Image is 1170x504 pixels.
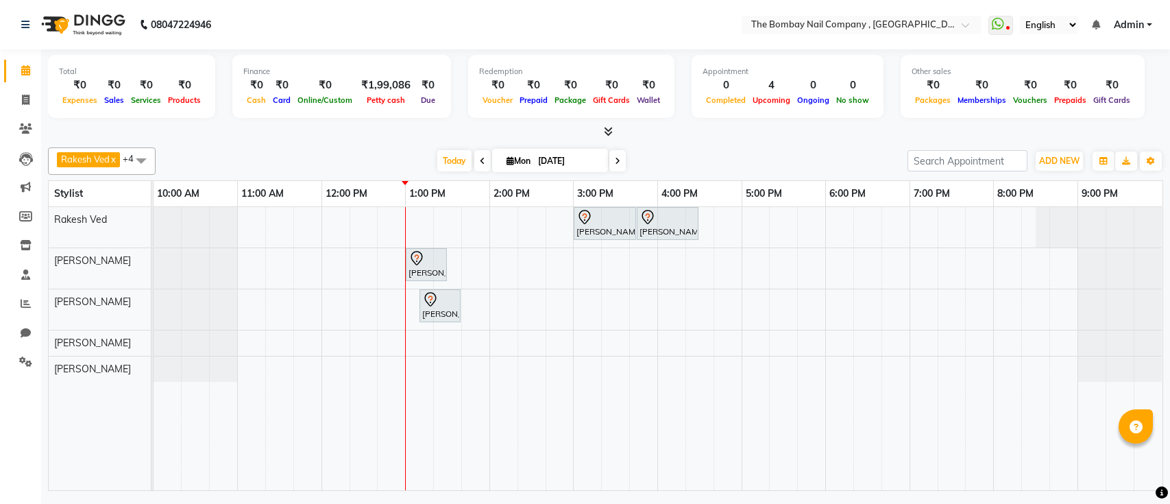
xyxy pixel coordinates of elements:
span: Products [164,95,204,105]
div: ₹0 [294,77,356,93]
div: ₹0 [954,77,1010,93]
a: 1:00 PM [406,184,449,204]
a: 12:00 PM [322,184,371,204]
div: Other sales [912,66,1134,77]
span: [PERSON_NAME] [54,337,131,349]
div: ₹0 [633,77,663,93]
a: x [110,154,116,165]
a: 10:00 AM [154,184,203,204]
span: +4 [123,153,144,164]
div: ₹0 [516,77,551,93]
span: Voucher [479,95,516,105]
div: 0 [833,77,873,93]
span: Expenses [59,95,101,105]
span: Rakesh Ved [61,154,110,165]
span: Gift Cards [589,95,633,105]
span: Petty cash [363,95,409,105]
div: [PERSON_NAME], TK01, 03:00 PM-03:45 PM, Hair Services - SHAMPOO + BLOW DRY [575,209,635,238]
div: [PERSON_NAME], TK02, 01:00 PM-01:30 PM, Gel Polish Application - HANDS GEL POLISH [407,250,446,279]
div: 0 [703,77,749,93]
span: Wallet [633,95,663,105]
div: ₹0 [101,77,127,93]
div: ₹0 [243,77,269,93]
a: 11:00 AM [238,184,287,204]
div: 0 [794,77,833,93]
span: Vouchers [1010,95,1051,105]
div: Total [59,66,204,77]
span: Due [417,95,439,105]
div: Appointment [703,66,873,77]
span: Stylist [54,187,83,200]
span: Online/Custom [294,95,356,105]
a: 7:00 PM [910,184,953,204]
span: Completed [703,95,749,105]
div: Finance [243,66,440,77]
a: 9:00 PM [1078,184,1121,204]
div: ₹0 [912,77,954,93]
div: ₹1,99,086 [356,77,416,93]
a: 4:00 PM [658,184,701,204]
span: Sales [101,95,127,105]
a: 2:00 PM [490,184,533,204]
span: [PERSON_NAME] [54,254,131,267]
div: [PERSON_NAME], TK02, 01:10 PM-01:40 PM, Gel Polish Application - HANDS GEL POLISH [421,291,459,320]
span: Ongoing [794,95,833,105]
div: ₹0 [1051,77,1090,93]
a: 8:00 PM [994,184,1037,204]
span: Gift Cards [1090,95,1134,105]
span: Admin [1114,18,1144,32]
input: 2025-09-01 [534,151,602,171]
div: ₹0 [269,77,294,93]
button: ADD NEW [1036,152,1083,171]
b: 08047224946 [151,5,211,44]
iframe: chat widget [1112,449,1156,490]
span: Today [437,150,472,171]
div: ₹0 [164,77,204,93]
span: Cash [243,95,269,105]
span: [PERSON_NAME] [54,363,131,375]
span: Card [269,95,294,105]
div: ₹0 [589,77,633,93]
span: Prepaid [516,95,551,105]
img: logo [35,5,129,44]
div: ₹0 [416,77,440,93]
a: 3:00 PM [574,184,617,204]
div: ₹0 [1010,77,1051,93]
span: Mon [503,156,534,166]
div: ₹0 [479,77,516,93]
span: [PERSON_NAME] [54,296,131,308]
span: Package [551,95,589,105]
span: Packages [912,95,954,105]
span: Memberships [954,95,1010,105]
span: ADD NEW [1039,156,1080,166]
div: ₹0 [1090,77,1134,93]
span: Upcoming [749,95,794,105]
div: [PERSON_NAME], TK01, 03:45 PM-04:30 PM, Hair Services - SHAMPOO + BLOW DRY [638,209,697,238]
span: Prepaids [1051,95,1090,105]
input: Search Appointment [907,150,1027,171]
div: Redemption [479,66,663,77]
span: No show [833,95,873,105]
span: Rakesh Ved [54,213,107,226]
a: 6:00 PM [826,184,869,204]
a: 5:00 PM [742,184,785,204]
div: ₹0 [127,77,164,93]
div: ₹0 [59,77,101,93]
span: Services [127,95,164,105]
div: 4 [749,77,794,93]
div: ₹0 [551,77,589,93]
